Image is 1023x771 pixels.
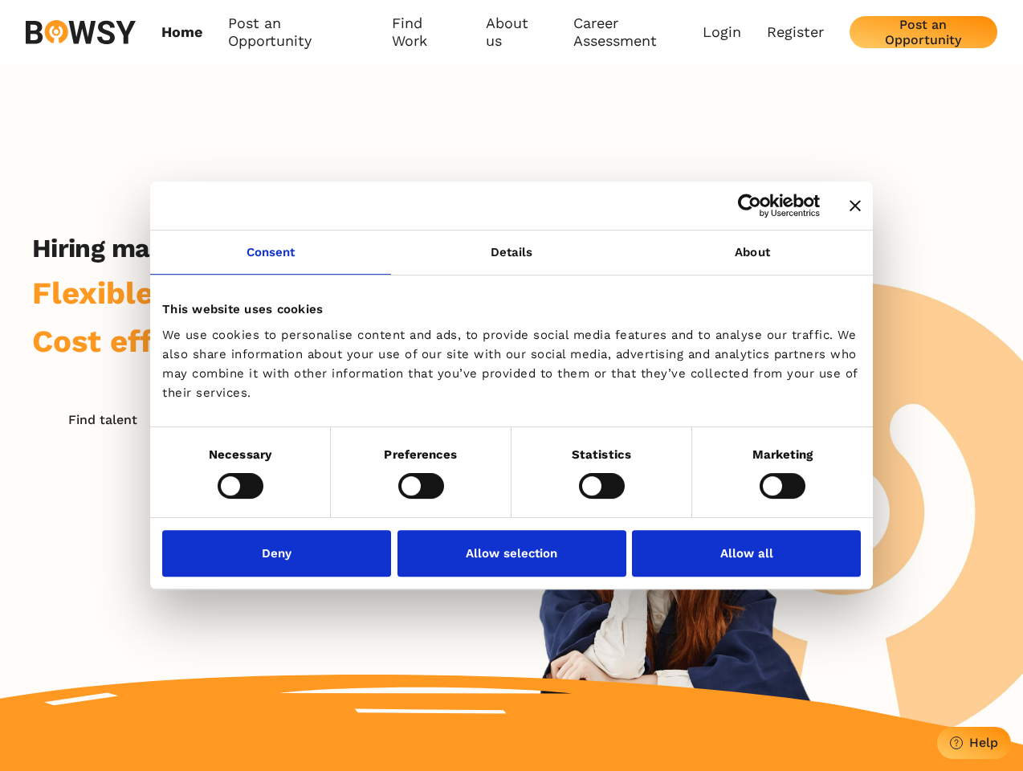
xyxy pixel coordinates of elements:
strong: Statistics [572,447,631,462]
a: Home [161,14,202,51]
a: About [632,230,873,275]
a: Details [391,230,632,275]
a: Consent [150,230,391,275]
a: Register [767,23,824,41]
h2: Hiring made simple. [32,233,275,263]
button: Allow selection [397,530,626,577]
button: Allow all [632,530,861,577]
button: Close banner [850,200,861,211]
div: This website uses cookies [162,300,861,319]
button: Find talent [32,403,173,435]
button: Deny [162,530,391,577]
button: Help [937,727,1011,759]
a: Usercentrics Cookiebot - opens in a new window [679,194,820,218]
strong: Necessary [209,447,271,462]
span: Flexible. [32,275,162,311]
div: We use cookies to personalise content and ads, to provide social media features and to analyse ou... [162,325,861,402]
div: Help [969,735,998,750]
a: Career Assessment [573,14,703,51]
strong: Marketing [752,447,813,462]
div: Find talent [68,412,137,427]
img: svg%3e [26,20,136,44]
span: Cost effective. [32,323,255,359]
strong: Preferences [384,447,457,462]
a: Login [703,23,741,41]
div: Post an Opportunity [862,17,984,47]
button: Post an Opportunity [850,16,997,48]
